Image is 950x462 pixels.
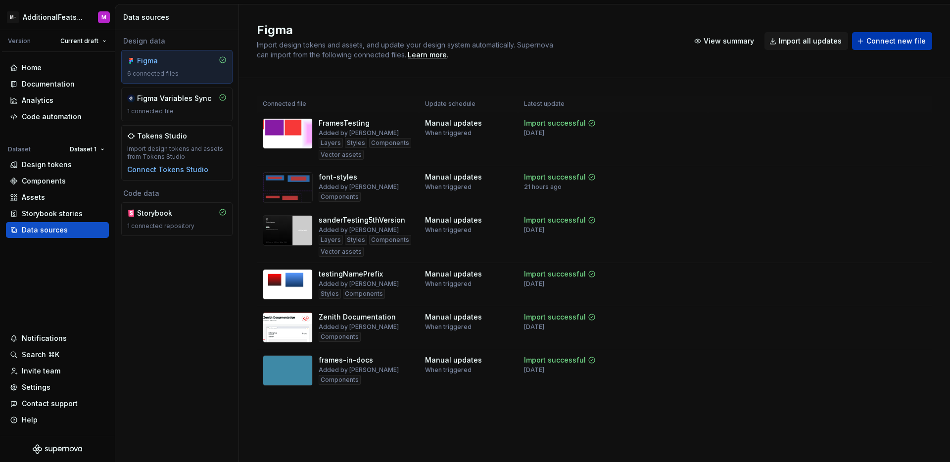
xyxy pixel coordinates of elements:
[425,355,482,365] div: Manual updates
[6,189,109,205] a: Assets
[56,34,111,48] button: Current draft
[127,222,227,230] div: 1 connected repository
[6,379,109,395] a: Settings
[319,150,364,160] div: Vector assets
[319,138,343,148] div: Layers
[127,165,208,175] button: Connect Tokens Studio
[369,138,411,148] div: Components
[689,32,760,50] button: View summary
[319,118,370,128] div: FramesTesting
[22,176,66,186] div: Components
[127,145,227,161] div: Import design tokens and assets from Tokens Studio
[425,323,472,331] div: When triggered
[524,366,544,374] div: [DATE]
[319,366,399,374] div: Added by [PERSON_NAME]
[33,444,82,454] a: Supernova Logo
[257,22,677,38] h2: Figma
[779,36,842,46] span: Import all updates
[345,138,367,148] div: Styles
[319,289,341,299] div: Styles
[121,125,233,181] a: Tokens StudioImport design tokens and assets from Tokens StudioConnect Tokens Studio
[524,312,586,322] div: Import successful
[6,157,109,173] a: Design tokens
[6,330,109,346] button: Notifications
[425,366,472,374] div: When triggered
[345,235,367,245] div: Styles
[121,202,233,236] a: Storybook1 connected repository
[22,333,67,343] div: Notifications
[6,76,109,92] a: Documentation
[319,226,399,234] div: Added by [PERSON_NAME]
[6,206,109,222] a: Storybook stories
[524,172,586,182] div: Import successful
[319,192,361,202] div: Components
[137,56,185,66] div: Figma
[22,160,72,170] div: Design tokens
[425,226,472,234] div: When triggered
[425,172,482,182] div: Manual updates
[123,12,235,22] div: Data sources
[419,96,518,112] th: Update schedule
[406,51,448,59] span: .
[22,95,53,105] div: Analytics
[425,118,482,128] div: Manual updates
[257,41,555,59] span: Import design tokens and assets, and update your design system automatically. Supernova can impor...
[764,32,848,50] button: Import all updates
[65,142,109,156] button: Dataset 1
[319,247,364,257] div: Vector assets
[22,112,82,122] div: Code automation
[6,222,109,238] a: Data sources
[22,192,45,202] div: Assets
[425,269,482,279] div: Manual updates
[704,36,754,46] span: View summary
[137,208,185,218] div: Storybook
[524,129,544,137] div: [DATE]
[319,172,357,182] div: font-styles
[22,382,50,392] div: Settings
[319,183,399,191] div: Added by [PERSON_NAME]
[22,415,38,425] div: Help
[425,280,472,288] div: When triggered
[121,50,233,84] a: Figma6 connected files
[518,96,621,112] th: Latest update
[425,183,472,191] div: When triggered
[319,269,383,279] div: testingNamePrefix
[852,32,932,50] button: Connect new file
[22,399,78,409] div: Contact support
[866,36,926,46] span: Connect new file
[319,235,343,245] div: Layers
[425,312,482,322] div: Manual updates
[319,312,396,322] div: Zenith Documentation
[6,173,109,189] a: Components
[524,183,562,191] div: 21 hours ago
[137,131,187,141] div: Tokens Studio
[60,37,98,45] span: Current draft
[257,96,419,112] th: Connected file
[524,323,544,331] div: [DATE]
[22,209,83,219] div: Storybook stories
[524,215,586,225] div: Import successful
[121,36,233,46] div: Design data
[127,70,227,78] div: 6 connected files
[319,375,361,385] div: Components
[319,332,361,342] div: Components
[425,129,472,137] div: When triggered
[6,92,109,108] a: Analytics
[6,396,109,412] button: Contact support
[22,225,68,235] div: Data sources
[127,107,227,115] div: 1 connected file
[524,269,586,279] div: Import successful
[319,323,399,331] div: Added by [PERSON_NAME]
[22,63,42,73] div: Home
[121,88,233,121] a: Figma Variables Sync1 connected file
[425,215,482,225] div: Manual updates
[8,145,31,153] div: Dataset
[319,355,373,365] div: frames-in-docs
[22,350,59,360] div: Search ⌘K
[8,37,31,45] div: Version
[6,347,109,363] button: Search ⌘K
[7,11,19,23] div: M-
[6,109,109,125] a: Code automation
[6,363,109,379] a: Invite team
[2,6,113,28] button: M-AdditionalFeatsTestM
